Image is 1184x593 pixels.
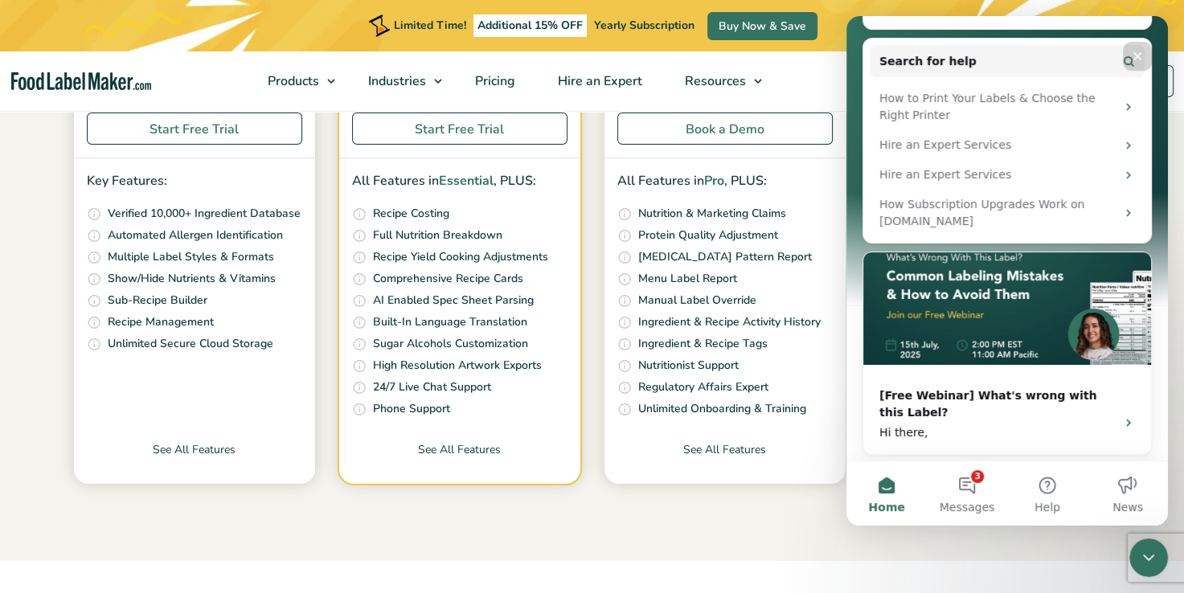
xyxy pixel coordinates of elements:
[352,171,567,192] p: All Features in , PLUS:
[373,227,502,244] p: Full Nutrition Breakdown
[108,313,214,331] p: Recipe Management
[664,51,770,111] a: Resources
[108,292,207,309] p: Sub-Recipe Builder
[373,292,534,309] p: AI Enabled Spec Sheet Parsing
[704,172,724,190] span: Pro
[87,112,302,145] a: Start Free Trial
[454,51,533,111] a: Pricing
[707,12,817,40] a: Buy Now & Save
[638,313,821,331] p: Ingredient & Recipe Activity History
[373,248,548,266] p: Recipe Yield Cooking Adjustments
[617,171,833,192] p: All Features in , PLUS:
[373,270,523,288] p: Comprehensive Recipe Cards
[108,335,273,353] p: Unlimited Secure Cloud Storage
[473,14,587,37] span: Additional 15% OFF
[347,51,450,111] a: Industries
[373,378,491,396] p: 24/7 Live Chat Support
[1129,538,1168,577] iframe: Intercom live chat
[638,400,806,418] p: Unlimited Onboarding & Training
[638,378,768,396] p: Regulatory Affairs Expert
[108,227,283,244] p: Automated Allergen Identification
[553,72,644,90] span: Hire an Expert
[247,51,343,111] a: Products
[846,16,1168,526] iframe: Intercom live chat
[87,171,302,192] p: Key Features:
[680,72,748,90] span: Resources
[638,357,739,374] p: Nutritionist Support
[439,172,494,190] span: Essential
[373,313,527,331] p: Built-In Language Translation
[638,270,737,288] p: Menu Label Report
[74,441,315,484] a: See All Features
[537,51,660,111] a: Hire an Expert
[638,248,812,266] p: [MEDICAL_DATA] Pattern Report
[638,227,778,244] p: Protein Quality Adjustment
[604,441,846,484] a: See All Features
[394,18,466,33] span: Limited Time!
[263,72,321,90] span: Products
[594,18,694,33] span: Yearly Subscription
[638,335,768,353] p: Ingredient & Recipe Tags
[363,72,428,90] span: Industries
[373,205,449,223] p: Recipe Costing
[108,205,301,223] p: Verified 10,000+ Ingredient Database
[352,112,567,145] a: Start Free Trial
[638,292,756,309] p: Manual Label Override
[638,205,786,223] p: Nutrition & Marketing Claims
[373,335,528,353] p: Sugar Alcohols Customization
[339,441,580,484] a: See All Features
[373,400,450,418] p: Phone Support
[617,112,833,145] a: Book a Demo
[108,248,274,266] p: Multiple Label Styles & Formats
[108,270,276,288] p: Show/Hide Nutrients & Vitamins
[373,357,542,374] p: High Resolution Artwork Exports
[470,72,517,90] span: Pricing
